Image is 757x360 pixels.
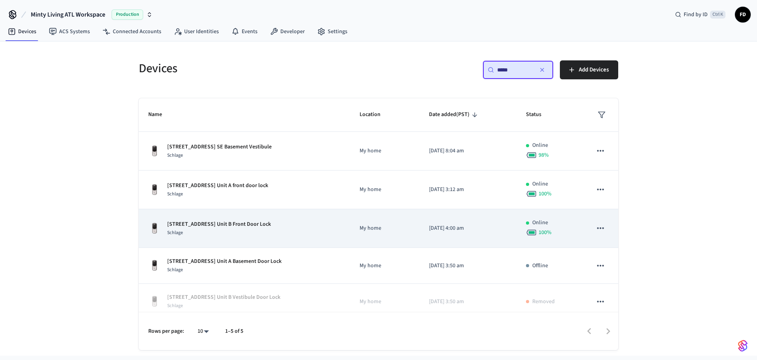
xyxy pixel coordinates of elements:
[139,60,374,77] h5: Devices
[429,224,507,232] p: [DATE] 4:00 am
[43,24,96,39] a: ACS Systems
[194,326,213,337] div: 10
[429,262,507,270] p: [DATE] 3:50 am
[532,298,555,306] p: Removed
[532,180,548,188] p: Online
[539,229,552,236] span: 100 %
[539,190,552,198] span: 100 %
[360,262,410,270] p: My home
[429,186,507,194] p: [DATE] 3:12 am
[710,11,725,19] span: Ctrl K
[139,98,618,320] table: sticky table
[148,295,161,308] img: Yale Assure Touchscreen Wifi Smart Lock, Satin Nickel, Front
[112,9,143,20] span: Production
[360,186,410,194] p: My home
[738,339,748,352] img: SeamLogoGradient.69752ec5.svg
[735,7,751,22] button: FD
[532,219,548,227] p: Online
[360,224,410,232] p: My home
[736,7,750,22] span: FD
[360,147,410,155] p: My home
[168,24,225,39] a: User Identities
[167,191,183,197] span: Schlage
[167,302,183,309] span: Schlage
[31,10,105,19] span: Minty Living ATL Workspace
[167,143,272,151] p: [STREET_ADDRESS] SE Basement Vestibule
[560,60,618,79] button: Add Devices
[225,327,243,336] p: 1–5 of 5
[429,147,507,155] p: [DATE] 8:04 am
[429,109,480,121] span: Date added(PST)
[429,298,507,306] p: [DATE] 3:50 am
[539,151,549,159] span: 98 %
[532,262,548,270] p: Offline
[311,24,354,39] a: Settings
[148,145,161,157] img: Yale Assure Touchscreen Wifi Smart Lock, Satin Nickel, Front
[96,24,168,39] a: Connected Accounts
[167,257,282,266] p: [STREET_ADDRESS] Unit A Basement Door Lock
[526,109,552,121] span: Status
[225,24,264,39] a: Events
[148,259,161,272] img: Yale Assure Touchscreen Wifi Smart Lock, Satin Nickel, Front
[167,220,271,229] p: [STREET_ADDRESS] Unit B Front Door Lock
[264,24,311,39] a: Developer
[360,298,410,306] p: My home
[148,327,184,336] p: Rows per page:
[669,7,732,22] div: Find by IDCtrl K
[148,222,161,235] img: Yale Assure Touchscreen Wifi Smart Lock, Satin Nickel, Front
[148,109,172,121] span: Name
[167,266,183,273] span: Schlage
[167,182,268,190] p: [STREET_ADDRESS] Unit A front door lock
[360,109,391,121] span: Location
[167,229,183,236] span: Schlage
[167,293,280,302] p: [STREET_ADDRESS] Unit B Vestibule Door Lock
[167,152,183,159] span: Schlage
[684,11,708,19] span: Find by ID
[579,65,609,75] span: Add Devices
[148,184,161,196] img: Yale Assure Touchscreen Wifi Smart Lock, Satin Nickel, Front
[2,24,43,39] a: Devices
[532,141,548,150] p: Online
